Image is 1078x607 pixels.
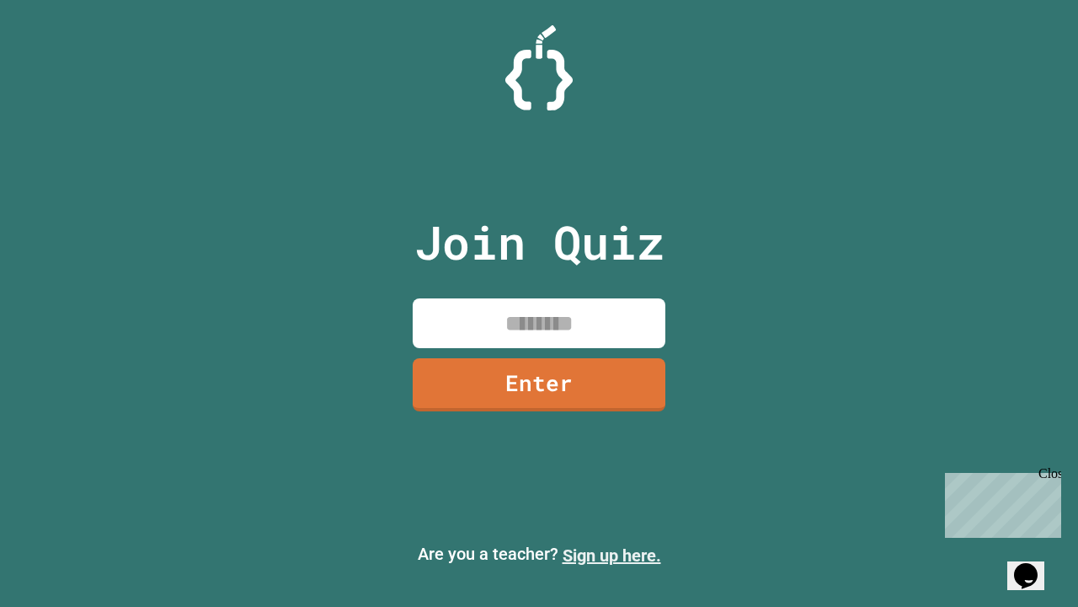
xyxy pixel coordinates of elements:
p: Join Quiz [414,207,664,277]
iframe: chat widget [938,466,1061,538]
a: Sign up here. [563,545,661,566]
img: Logo.svg [505,25,573,110]
p: Are you a teacher? [13,541,1065,568]
a: Enter [413,358,665,411]
div: Chat with us now!Close [7,7,116,107]
iframe: chat widget [1007,540,1061,590]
